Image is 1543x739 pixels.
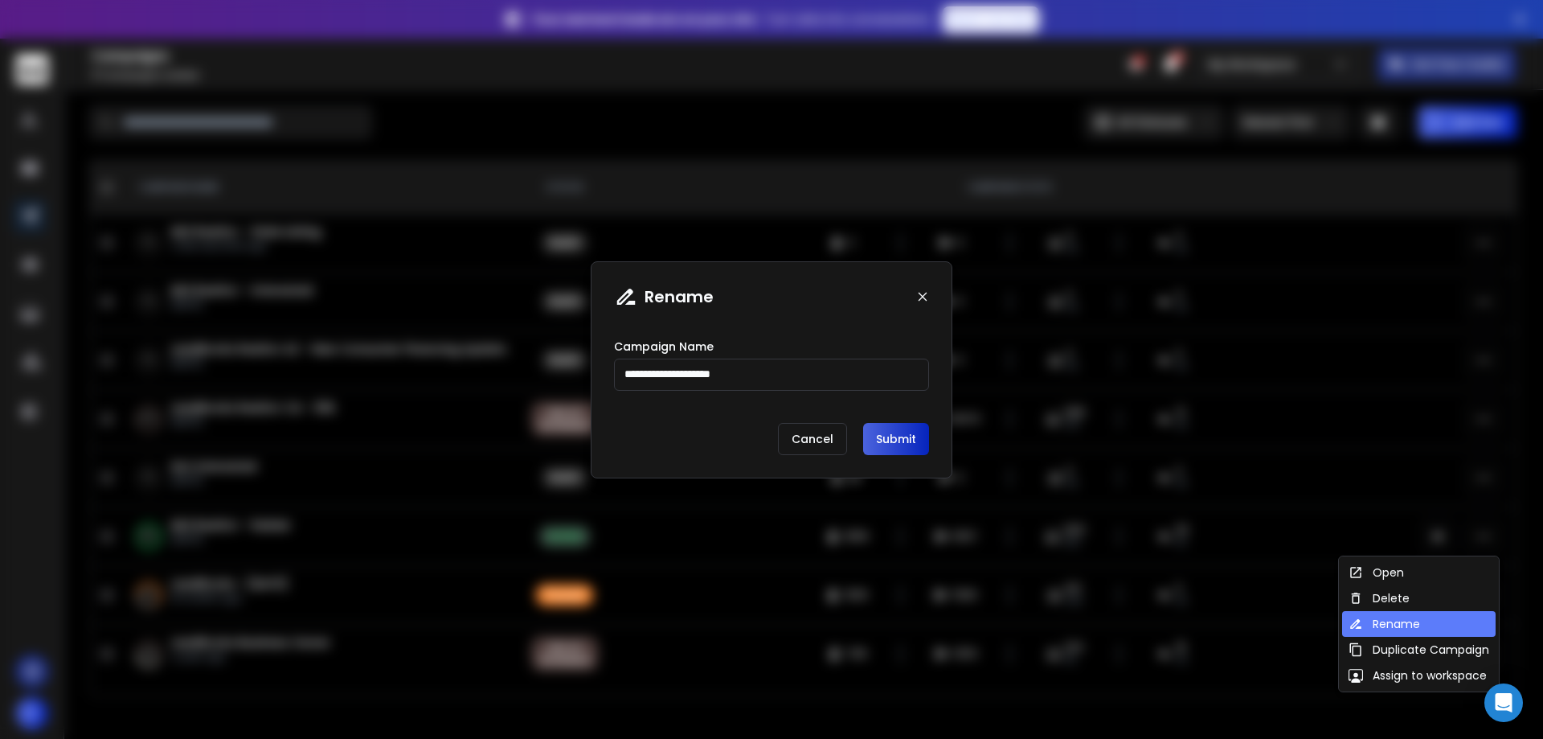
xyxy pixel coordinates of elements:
[778,423,847,455] p: Cancel
[1349,565,1404,581] div: Open
[863,423,929,455] button: Submit
[1349,642,1489,658] div: Duplicate Campaign
[645,285,714,308] h1: Rename
[1349,667,1487,684] div: Assign to workspace
[614,341,714,352] label: Campaign Name
[1349,590,1410,606] div: Delete
[1484,684,1523,722] div: Open Intercom Messenger
[1349,616,1420,632] div: Rename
